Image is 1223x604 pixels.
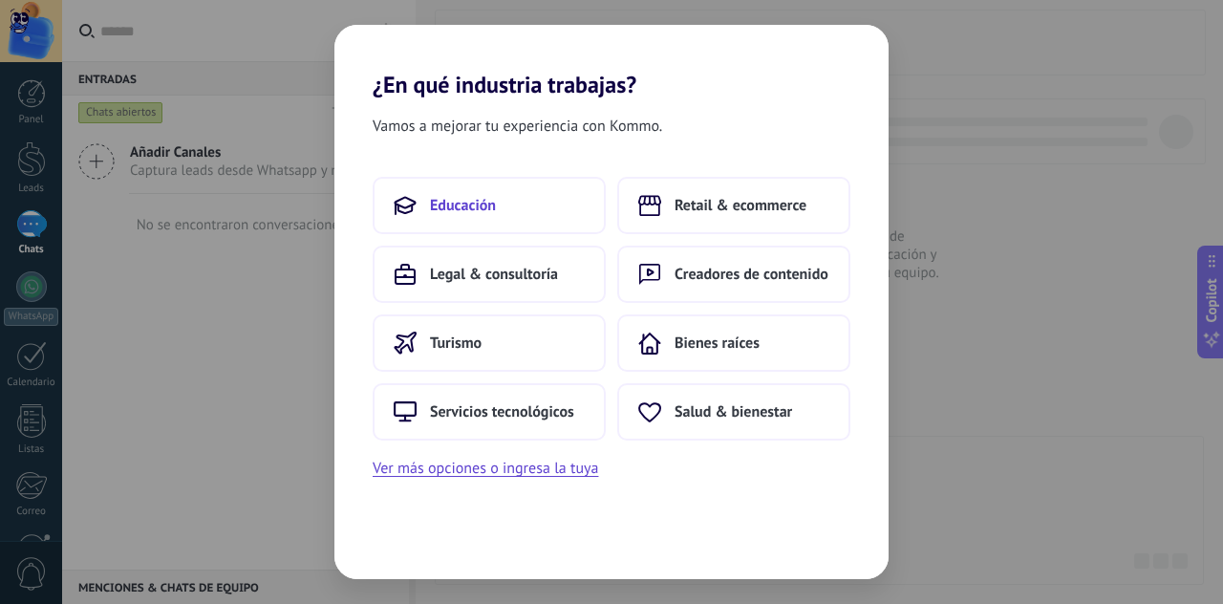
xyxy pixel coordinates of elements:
button: Educación [373,177,606,234]
button: Ver más opciones o ingresa la tuya [373,456,598,481]
span: Salud & bienestar [675,402,792,421]
span: Bienes raíces [675,334,760,353]
span: Servicios tecnológicos [430,402,574,421]
button: Turismo [373,314,606,372]
span: Retail & ecommerce [675,196,806,215]
span: Educación [430,196,496,215]
h2: ¿En qué industria trabajas? [334,25,889,98]
span: Turismo [430,334,482,353]
button: Bienes raíces [617,314,850,372]
button: Salud & bienestar [617,383,850,441]
button: Creadores de contenido [617,246,850,303]
span: Creadores de contenido [675,265,828,284]
span: Vamos a mejorar tu experiencia con Kommo. [373,114,662,139]
button: Servicios tecnológicos [373,383,606,441]
span: Legal & consultoría [430,265,558,284]
button: Legal & consultoría [373,246,606,303]
button: Retail & ecommerce [617,177,850,234]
